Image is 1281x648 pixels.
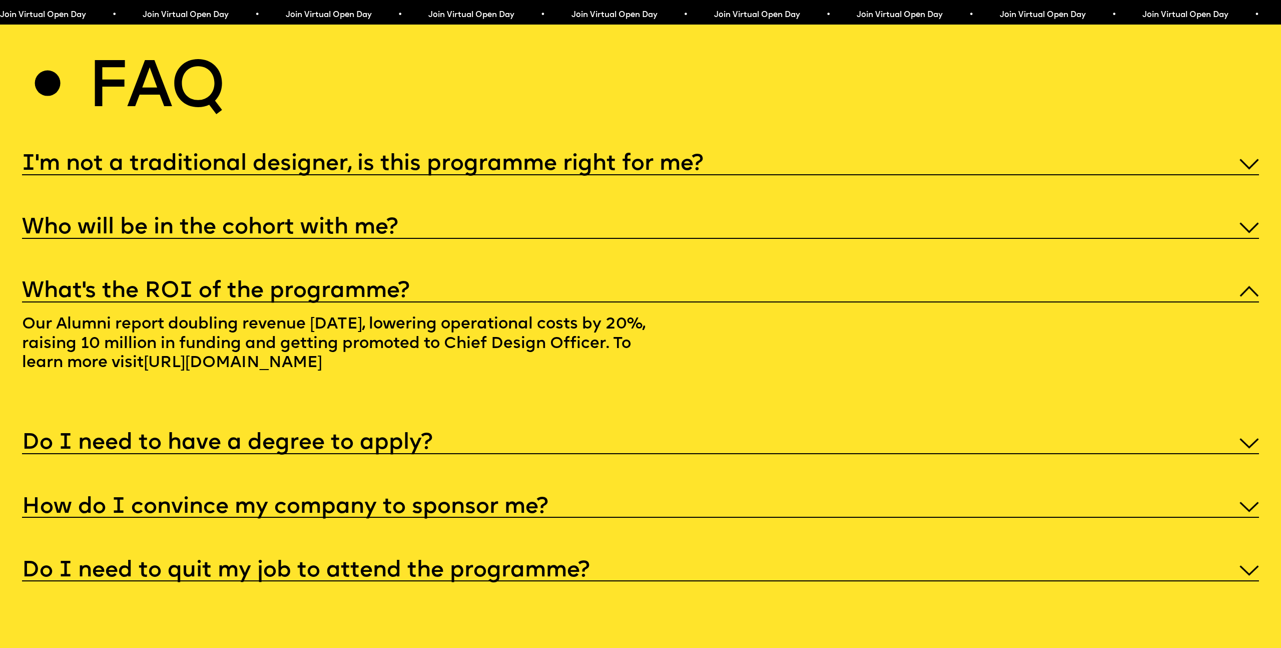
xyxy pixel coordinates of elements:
h5: Who will be in the cohort with me? [22,223,398,233]
h5: Do I need to have a degree to apply? [22,438,432,448]
a: [URL][DOMAIN_NAME] [135,346,331,380]
span: • [540,11,545,19]
span: • [398,11,402,19]
h5: What’s the ROI of the programme? [22,286,409,296]
span: • [684,11,688,19]
span: • [1112,11,1116,19]
h5: Do I need to quit my job to attend the programme? [22,566,589,576]
span: • [969,11,974,19]
span: • [112,11,117,19]
p: Our Alumni report doubling revenue [DATE], lowering operational costs by 20%, raising 10 million ... [22,302,663,391]
span: • [826,11,831,19]
h5: I'm not a traditional designer, is this programme right for me? [22,159,703,169]
span: • [255,11,259,19]
span: • [1255,11,1259,19]
h2: Faq [88,62,223,118]
h5: How do I convince my company to sponsor me? [22,502,548,512]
